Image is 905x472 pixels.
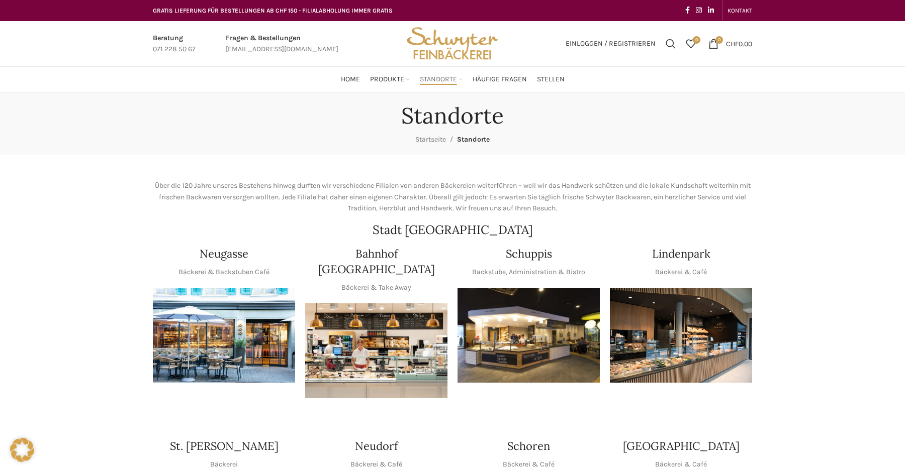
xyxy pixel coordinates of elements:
p: Bäckerei & Café [503,459,555,470]
a: Stellen [537,69,565,89]
img: Bäckerei Schwyter [403,21,502,66]
h4: Neudorf [355,438,398,454]
div: Main navigation [148,69,757,89]
a: KONTAKT [728,1,752,21]
a: Produkte [370,69,410,89]
h4: Bahnhof [GEOGRAPHIC_DATA] [305,246,447,277]
h4: Schuppis [506,246,552,262]
h4: [GEOGRAPHIC_DATA] [623,438,740,454]
p: Bäckerei & Café [655,459,707,470]
h4: Schoren [507,438,550,454]
h4: St. [PERSON_NAME] [170,438,279,454]
span: CHF [726,39,739,48]
a: Instagram social link [693,4,705,18]
h4: Lindenpark [652,246,710,262]
span: Standorte [420,75,457,84]
img: Bahnhof St. Gallen [305,303,447,398]
p: Bäckerei [210,459,238,470]
span: 0 [715,36,723,44]
span: Häufige Fragen [473,75,527,84]
a: Standorte [420,69,463,89]
a: Site logo [403,39,502,47]
h4: Neugasse [200,246,248,262]
p: Über die 120 Jahre unseres Bestehens hinweg durften wir verschiedene Filialen von anderen Bäckere... [153,180,752,214]
a: 0 CHF0.00 [703,34,757,54]
div: Meine Wunschliste [681,34,701,54]
p: Backstube, Administration & Bistro [472,267,585,278]
a: Einloggen / Registrieren [561,34,661,54]
bdi: 0.00 [726,39,752,48]
a: Häufige Fragen [473,69,527,89]
a: Facebook social link [682,4,693,18]
a: Linkedin social link [705,4,717,18]
a: Infobox link [153,33,196,55]
p: Bäckerei & Take Away [341,282,411,293]
a: Startseite [415,135,446,144]
span: Standorte [457,135,490,144]
img: 017-e1571925257345 [610,288,752,383]
a: 0 [681,34,701,54]
a: Home [341,69,360,89]
span: Home [341,75,360,84]
p: Bäckerei & Café [350,459,402,470]
p: Bäckerei & Café [655,267,707,278]
p: Bäckerei & Backstuben Café [178,267,269,278]
a: Suchen [661,34,681,54]
h2: Stadt [GEOGRAPHIC_DATA] [153,224,752,236]
img: 150130-Schwyter-013 [458,288,600,383]
img: Neugasse [153,288,295,383]
span: Einloggen / Registrieren [566,40,656,47]
span: Stellen [537,75,565,84]
span: KONTAKT [728,7,752,14]
span: 0 [693,36,700,44]
span: Produkte [370,75,404,84]
div: Secondary navigation [722,1,757,21]
a: Infobox link [226,33,338,55]
h1: Standorte [401,102,504,129]
span: GRATIS LIEFERUNG FÜR BESTELLUNGEN AB CHF 150 - FILIALABHOLUNG IMMER GRATIS [153,7,393,14]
